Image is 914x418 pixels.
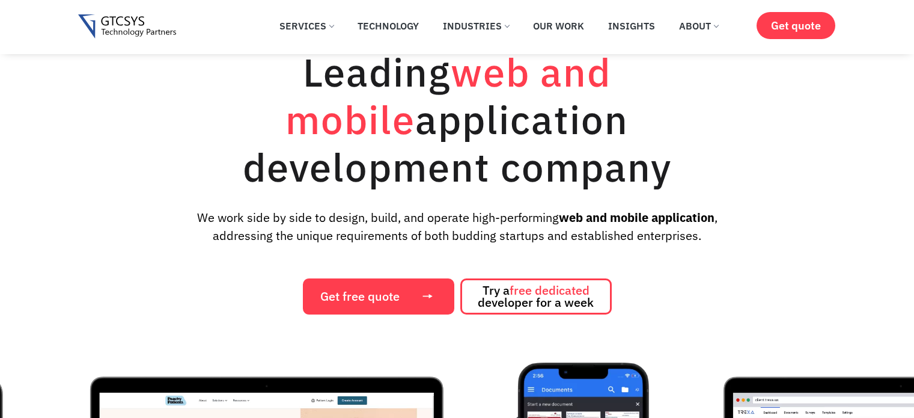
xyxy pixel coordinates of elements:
span: web and mobile [285,46,611,145]
a: Try afree dedicated developer for a week [460,278,612,315]
img: Gtcsys logo [78,14,176,39]
p: We work side by side to design, build, and operate high-performing , addressing the unique requir... [177,209,737,245]
a: Insights [599,13,664,39]
a: Our Work [524,13,593,39]
strong: web and mobile application [559,209,714,226]
a: Services [270,13,343,39]
span: Try a developer for a week [478,284,594,309]
span: free dedicated [510,282,590,298]
span: Get quote [771,19,821,32]
span: Get free quote [320,290,400,303]
a: Get free quote [303,278,454,315]
h1: Leading application development company [187,48,728,191]
a: About [670,13,727,39]
a: Get quote [757,12,835,39]
a: Technology [349,13,428,39]
a: Industries [434,13,518,39]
